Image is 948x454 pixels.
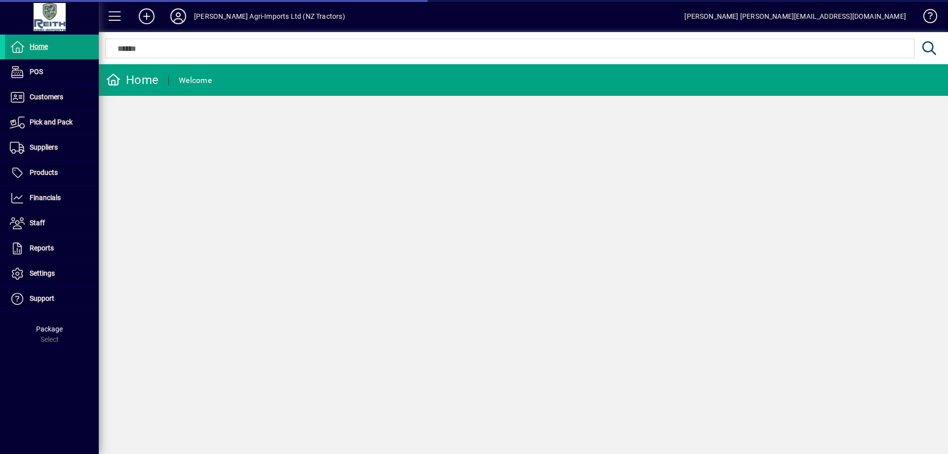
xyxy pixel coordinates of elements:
a: Settings [5,261,99,286]
a: Pick and Pack [5,110,99,135]
div: Welcome [179,73,212,88]
span: Support [30,294,54,302]
span: Products [30,168,58,176]
span: POS [30,68,43,76]
div: [PERSON_NAME] [PERSON_NAME][EMAIL_ADDRESS][DOMAIN_NAME] [684,8,906,24]
span: Staff [30,219,45,227]
a: Knowledge Base [916,2,936,34]
span: Reports [30,244,54,252]
div: Home [106,72,158,88]
a: Customers [5,85,99,110]
a: Products [5,161,99,185]
a: Financials [5,186,99,210]
span: Suppliers [30,143,58,151]
span: Package [36,325,63,333]
a: Suppliers [5,135,99,160]
button: Add [131,7,162,25]
a: Reports [5,236,99,261]
div: [PERSON_NAME] Agri-Imports Ltd (NZ Tractors) [194,8,345,24]
span: Settings [30,269,55,277]
a: Staff [5,211,99,236]
button: Profile [162,7,194,25]
a: POS [5,60,99,84]
span: Pick and Pack [30,118,73,126]
span: Home [30,42,48,50]
span: Financials [30,194,61,202]
span: Customers [30,93,63,101]
a: Support [5,287,99,311]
